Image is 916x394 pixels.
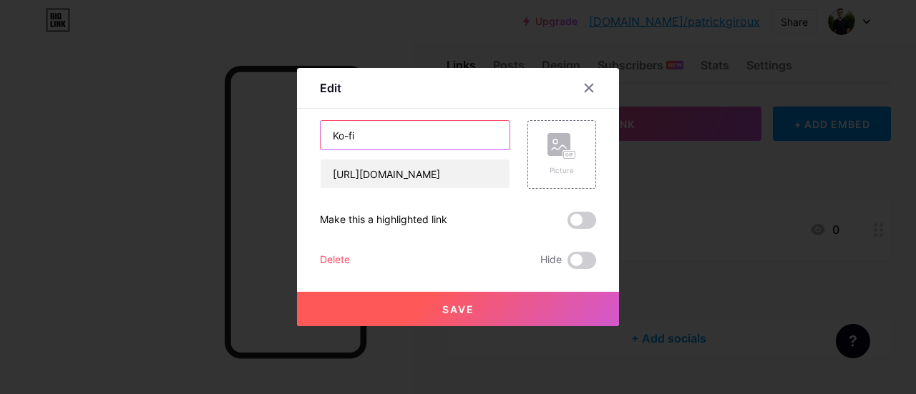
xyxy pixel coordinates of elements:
[320,79,341,97] div: Edit
[297,292,619,326] button: Save
[321,159,510,188] input: URL
[540,252,562,269] span: Hide
[320,252,350,269] div: Delete
[442,303,474,315] span: Save
[321,121,510,149] input: Title
[547,165,576,176] div: Picture
[320,212,447,229] div: Make this a highlighted link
